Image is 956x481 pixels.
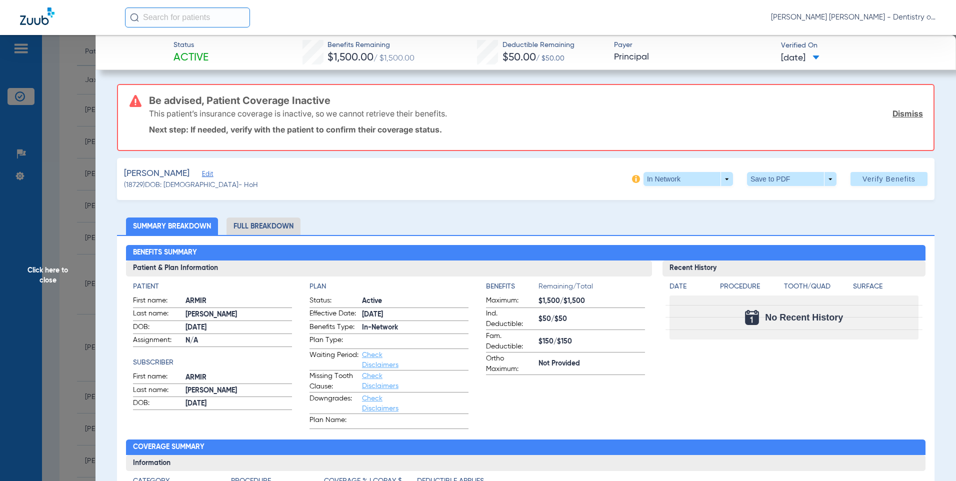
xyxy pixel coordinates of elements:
[747,172,836,186] button: Save to PDF
[124,180,258,190] span: (18729) DOB: [DEMOGRAPHIC_DATA] - HoH
[173,40,208,50] span: Status
[126,439,926,455] h2: Coverage Summary
[781,52,819,64] span: [DATE]
[853,281,918,292] h4: Surface
[133,322,182,334] span: DOB:
[309,335,358,348] span: Plan Type:
[486,331,535,352] span: Fam. Deductible:
[129,95,141,107] img: error-icon
[125,7,250,27] input: Search for patients
[185,385,292,396] span: [PERSON_NAME]
[149,108,447,118] p: This patient’s insurance coverage is inactive, so we cannot retrieve their benefits.
[614,51,772,63] span: Principal
[771,12,936,22] span: [PERSON_NAME] [PERSON_NAME] - Dentistry of [GEOGRAPHIC_DATA]
[362,296,468,306] span: Active
[327,52,373,63] span: $1,500.00
[502,40,574,50] span: Deductible Remaining
[327,40,414,50] span: Benefits Remaining
[126,245,926,261] h2: Benefits Summary
[126,217,218,235] li: Summary Breakdown
[362,395,398,412] a: Check Disclaimers
[124,167,189,180] span: [PERSON_NAME]
[502,52,536,63] span: $50.00
[892,108,923,118] a: Dismiss
[538,336,645,347] span: $150/$150
[133,335,182,347] span: Assignment:
[536,55,564,62] span: / $50.00
[185,398,292,409] span: [DATE]
[149,95,923,105] h3: Be advised, Patient Coverage Inactive
[486,295,535,307] span: Maximum:
[538,358,645,369] span: Not Provided
[185,309,292,320] span: [PERSON_NAME]
[133,308,182,320] span: Last name:
[614,40,772,50] span: Payer
[486,308,535,329] span: Ind. Deductible:
[862,175,915,183] span: Verify Benefits
[185,296,292,306] span: ARMIR
[850,172,927,186] button: Verify Benefits
[362,309,468,320] span: [DATE]
[745,310,759,325] img: Calendar
[126,455,926,471] h3: Information
[185,322,292,333] span: [DATE]
[765,312,843,322] span: No Recent History
[362,351,398,368] a: Check Disclaimers
[373,54,414,62] span: / $1,500.00
[130,13,139,22] img: Search Icon
[173,51,208,65] span: Active
[20,7,54,25] img: Zuub Logo
[149,124,923,134] p: Next step: If needed, verify with the patient to confirm their coverage status.
[133,385,182,397] span: Last name:
[309,393,358,413] span: Downgrades:
[309,281,468,292] h4: Plan
[853,281,918,295] app-breakdown-title: Surface
[309,295,358,307] span: Status:
[133,281,292,292] h4: Patient
[538,281,645,295] span: Remaining/Total
[185,335,292,346] span: N/A
[362,322,468,333] span: In-Network
[133,357,292,368] h4: Subscriber
[133,398,182,410] span: DOB:
[784,281,849,292] h4: Tooth/Quad
[538,314,645,324] span: $50/$50
[309,415,358,428] span: Plan Name:
[632,175,640,183] img: info-icon
[309,371,358,392] span: Missing Tooth Clause:
[906,433,956,481] iframe: Chat Widget
[309,308,358,320] span: Effective Date:
[309,350,358,370] span: Waiting Period:
[226,217,300,235] li: Full Breakdown
[720,281,780,292] h4: Procedure
[362,372,398,389] a: Check Disclaimers
[202,170,211,180] span: Edit
[133,371,182,383] span: First name:
[126,260,652,276] h3: Patient & Plan Information
[309,322,358,334] span: Benefits Type:
[669,281,711,292] h4: Date
[185,372,292,383] span: ARMIR
[538,296,645,306] span: $1,500/$1,500
[662,260,925,276] h3: Recent History
[133,295,182,307] span: First name:
[486,281,538,292] h4: Benefits
[643,172,733,186] button: In Network
[486,281,538,295] app-breakdown-title: Benefits
[486,353,535,374] span: Ortho Maximum:
[784,281,849,295] app-breakdown-title: Tooth/Quad
[669,281,711,295] app-breakdown-title: Date
[720,281,780,295] app-breakdown-title: Procedure
[781,40,939,51] span: Verified On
